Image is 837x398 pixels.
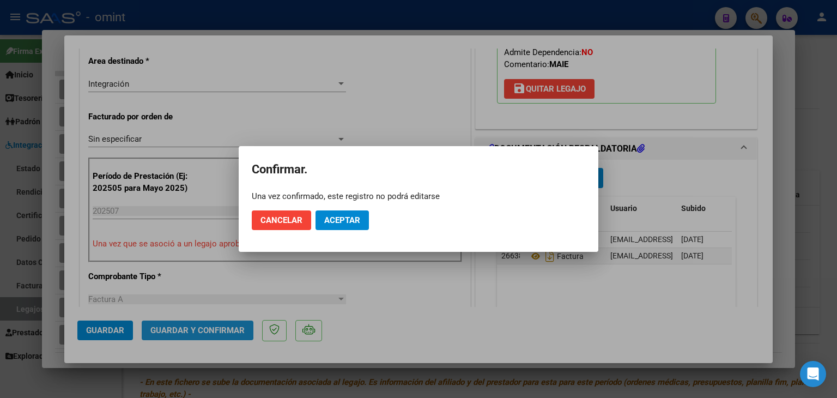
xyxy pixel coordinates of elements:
h2: Confirmar. [252,159,585,180]
span: Aceptar [324,215,360,225]
button: Cancelar [252,210,311,230]
span: Cancelar [260,215,302,225]
div: Una vez confirmado, este registro no podrá editarse [252,191,585,202]
button: Aceptar [316,210,369,230]
div: Open Intercom Messenger [800,361,826,387]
